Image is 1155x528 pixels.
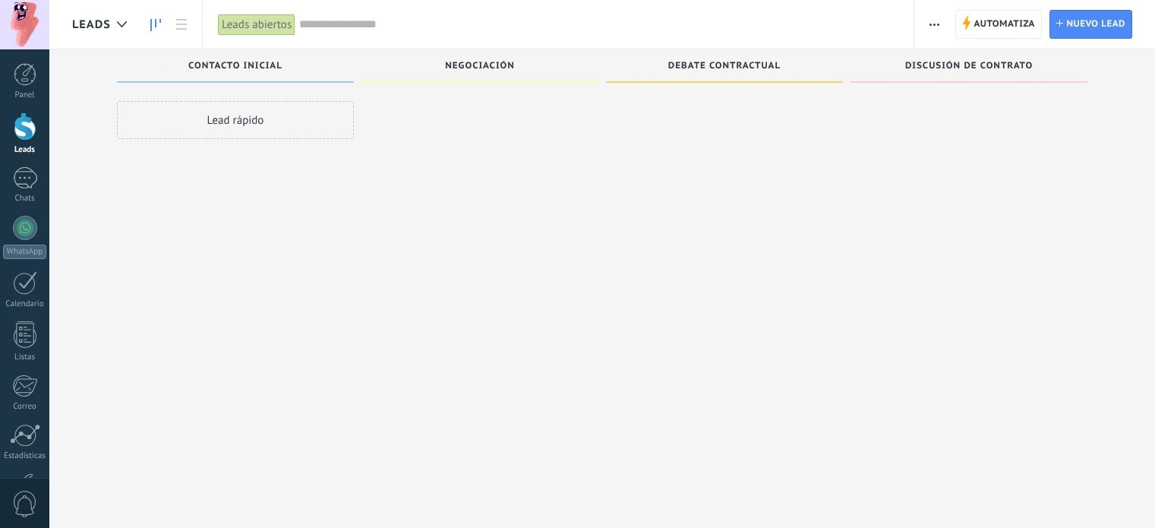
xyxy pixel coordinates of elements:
div: Correo [3,402,47,412]
a: Nuevo lead [1049,10,1132,39]
span: Leads [72,17,111,32]
div: Panel [3,90,47,100]
span: Discusión de contrato [905,61,1033,71]
div: WhatsApp [3,245,46,259]
div: Chats [3,194,47,204]
div: Debate contractual [614,61,835,74]
span: Debate contractual [668,61,781,71]
div: Leads [3,145,47,155]
div: Listas [3,353,47,362]
div: Estadísticas [3,451,47,461]
div: Lead rápido [117,101,354,139]
div: Leads abiertos [218,14,295,36]
span: Negociación [445,61,515,71]
span: Contacto inicial [188,61,282,71]
div: Negociación [369,61,591,74]
div: Contacto inicial [125,61,346,74]
div: Discusión de contrato [858,61,1080,74]
span: Automatiza [974,11,1035,38]
span: Nuevo lead [1066,11,1125,38]
a: Automatiza [955,10,1042,39]
div: Calendario [3,299,47,309]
